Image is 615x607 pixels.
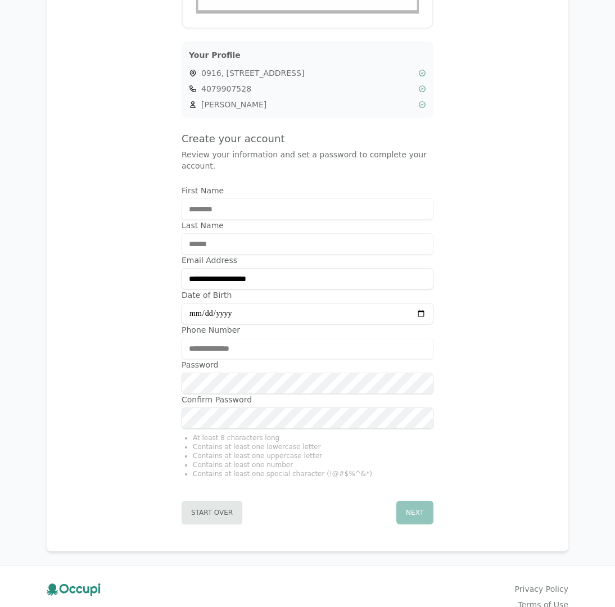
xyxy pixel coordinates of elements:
label: Confirm Password [182,394,433,405]
a: Privacy Policy [515,583,568,595]
span: 4079907528 [201,83,414,94]
p: Review your information and set a password to complete your account. [182,149,433,171]
label: Email Address [182,255,433,266]
li: Contains at least one special character (!@#$%^&*) [193,469,433,478]
label: Date of Birth [182,289,433,301]
span: 0916, [STREET_ADDRESS] [201,67,414,79]
h4: Create your account [182,131,433,147]
label: Last Name [182,220,433,231]
li: Contains at least one uppercase letter [193,451,433,460]
h3: Your Profile [189,49,426,61]
li: Contains at least one number [193,460,433,469]
label: Password [182,359,433,370]
li: Contains at least one lowercase letter [193,442,433,451]
label: First Name [182,185,433,196]
label: Phone Number [182,324,433,336]
span: [PERSON_NAME] [201,99,414,110]
button: Start Over [182,501,242,524]
li: At least 8 characters long [193,433,433,442]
